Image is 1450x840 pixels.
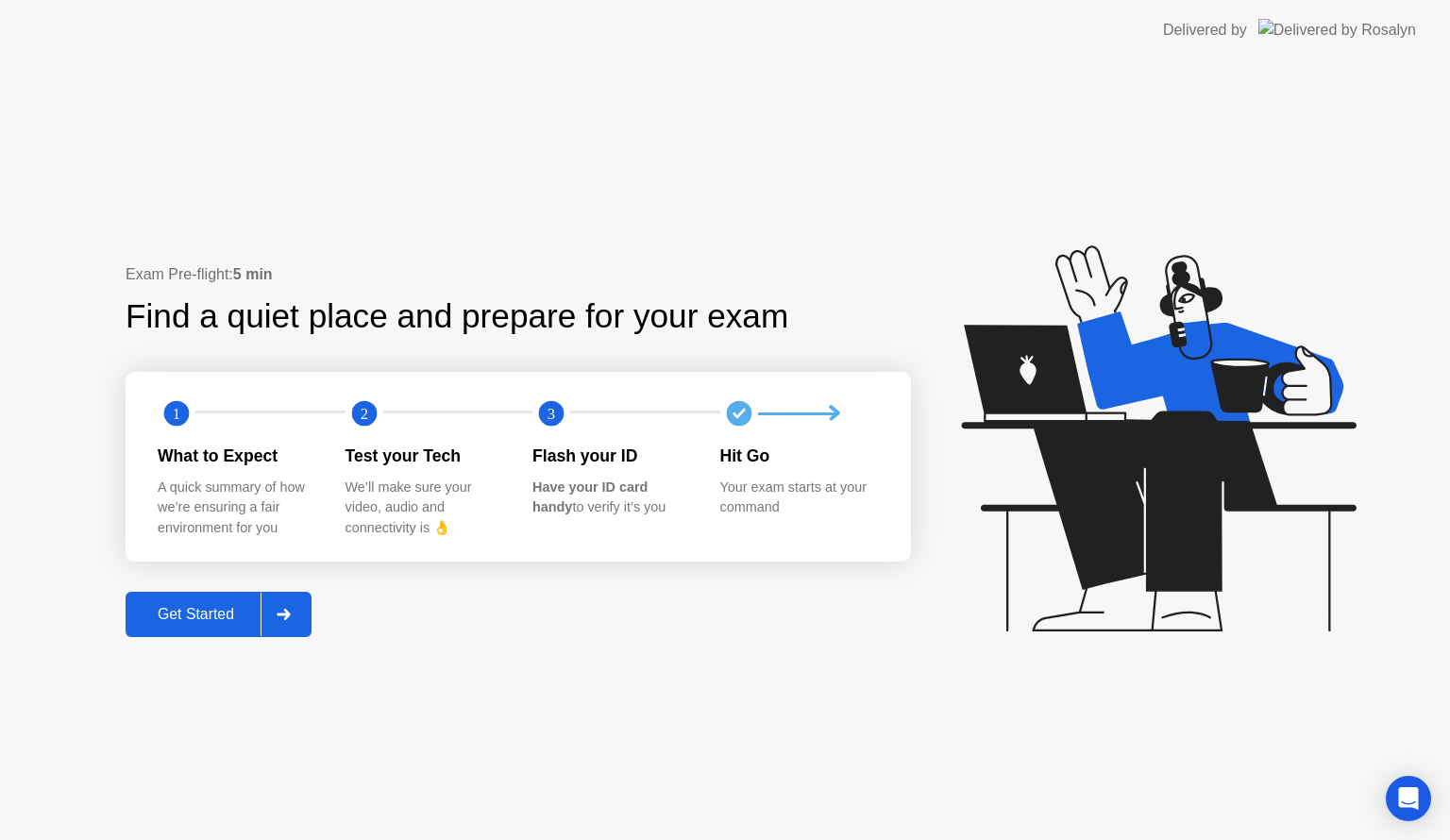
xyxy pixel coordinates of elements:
div: Delivered by [1163,19,1247,42]
div: Exam Pre-flight: [126,263,911,286]
div: to verify it’s you [532,478,690,518]
div: Test your Tech [346,444,503,468]
div: A quick summary of how we’re ensuring a fair environment for you [158,478,315,539]
text: 3 [548,405,555,423]
div: Open Intercom Messenger [1386,776,1431,821]
img: Delivered by Rosalyn [1258,19,1416,41]
div: We’ll make sure your video, audio and connectivity is 👌 [346,478,503,539]
div: What to Expect [158,444,315,468]
b: 5 min [233,266,273,282]
text: 2 [360,405,367,423]
div: Hit Go [720,444,878,468]
text: 1 [173,405,180,423]
button: Get Started [126,592,312,637]
div: Your exam starts at your command [720,478,878,518]
div: Find a quiet place and prepare for your exam [126,292,791,342]
div: Get Started [131,606,261,623]
div: Flash your ID [532,444,690,468]
b: Have your ID card handy [532,479,648,515]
